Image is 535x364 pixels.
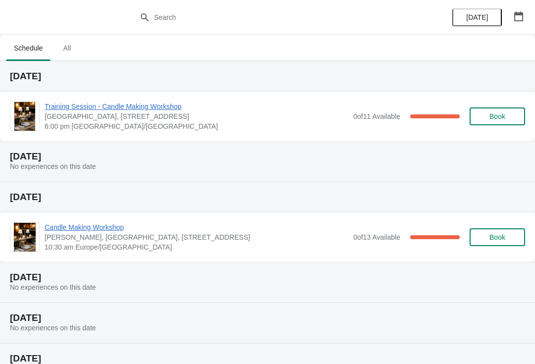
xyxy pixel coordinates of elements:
h2: [DATE] [10,71,525,81]
span: [DATE] [466,13,488,21]
h2: [DATE] [10,152,525,161]
span: No experiences on this date [10,324,96,332]
span: 0 of 13 Available [353,233,400,241]
span: Book [489,112,505,120]
h2: [DATE] [10,354,525,364]
span: No experiences on this date [10,162,96,170]
img: Candle Making Workshop | Laura Fisher, Scrapps Hill Farm, 550 Worting Road, Basingstoke, RG23 8PU... [14,223,36,252]
span: Training Session - Candle Making Workshop [45,102,348,111]
span: All [54,39,79,57]
span: Book [489,233,505,241]
img: Training Session - Candle Making Workshop | Scrapps Hill Farm, 550 Worting Road, Basingstoke, RG2... [14,102,35,131]
button: Book [470,107,525,125]
h2: [DATE] [10,313,525,323]
span: [PERSON_NAME], [GEOGRAPHIC_DATA], [STREET_ADDRESS] [45,232,348,242]
button: [DATE] [452,8,502,26]
span: 0 of 11 Available [353,112,400,120]
input: Search [154,8,401,26]
span: 6:00 pm [GEOGRAPHIC_DATA]/[GEOGRAPHIC_DATA] [45,121,348,131]
h2: [DATE] [10,272,525,282]
span: Candle Making Workshop [45,222,348,232]
span: 10:30 am Europe/[GEOGRAPHIC_DATA] [45,242,348,252]
span: [GEOGRAPHIC_DATA], [STREET_ADDRESS] [45,111,348,121]
h2: [DATE] [10,192,525,202]
span: Schedule [6,39,51,57]
span: No experiences on this date [10,283,96,291]
button: Book [470,228,525,246]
